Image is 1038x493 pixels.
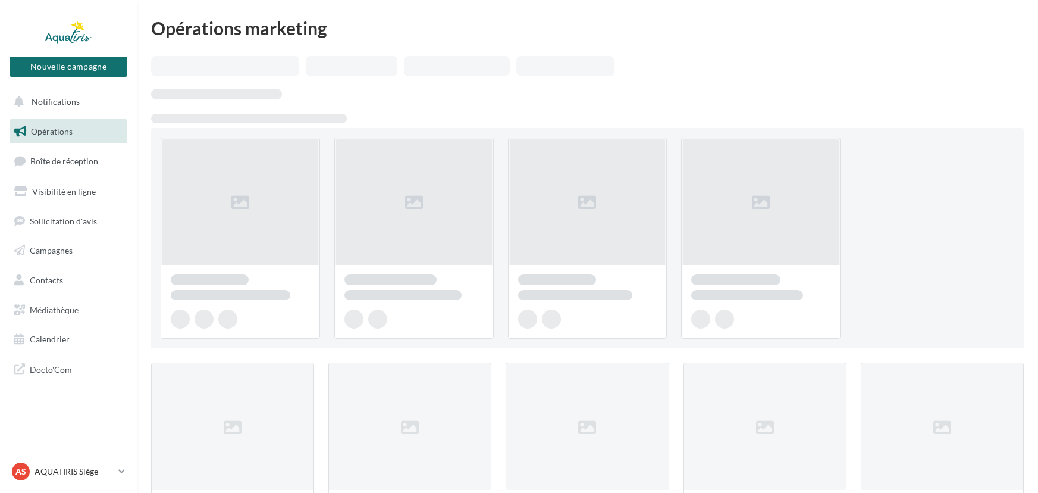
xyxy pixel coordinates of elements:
span: AS [15,466,26,478]
a: Contacts [7,268,130,293]
button: Nouvelle campagne [10,57,127,77]
div: Opérations marketing [151,19,1024,37]
a: Médiathèque [7,298,130,323]
span: Docto'Com [30,361,72,377]
span: Sollicitation d'avis [30,216,97,226]
span: Campagnes [30,245,73,255]
span: Opérations [31,126,73,136]
span: Contacts [30,275,63,285]
span: Médiathèque [30,305,79,315]
a: AS AQUATIRIS Siège [10,460,127,483]
span: Calendrier [30,334,70,344]
span: Visibilité en ligne [32,186,96,196]
span: Notifications [32,96,80,107]
a: Boîte de réception [7,148,130,174]
a: Sollicitation d'avis [7,209,130,234]
a: Campagnes [7,238,130,263]
a: Visibilité en ligne [7,179,130,204]
a: Docto'Com [7,357,130,382]
button: Notifications [7,89,125,114]
a: Opérations [7,119,130,144]
span: Boîte de réception [30,156,98,166]
p: AQUATIRIS Siège [35,466,114,478]
a: Calendrier [7,327,130,352]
